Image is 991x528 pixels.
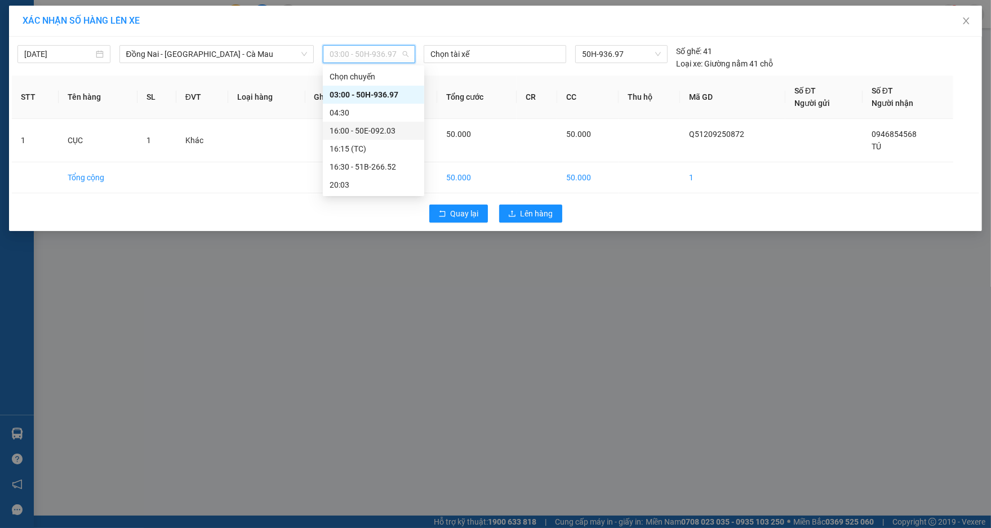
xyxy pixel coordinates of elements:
span: 1 [146,136,151,145]
span: Đồng Nai - Sài Gòn - Cà Mau [126,46,307,63]
span: 0946854568 [872,130,917,139]
th: CR [517,76,557,119]
th: Tên hàng [59,76,137,119]
span: upload [508,210,516,219]
span: Quay lại [451,207,479,220]
input: 12/09/2025 [24,48,94,60]
button: rollbackQuay lại [429,205,488,223]
th: CC [557,76,619,119]
div: 41 [677,45,713,57]
span: Số ghế: [677,45,702,57]
th: Tổng cước [437,76,517,119]
th: Loại hàng [228,76,305,119]
div: Chọn chuyến [323,68,424,86]
th: Thu hộ [619,76,680,119]
td: 50.000 [557,162,619,193]
span: Số ĐT [872,86,893,95]
span: close [962,16,971,25]
td: 50.000 [437,162,517,193]
span: TÚ [872,142,881,151]
span: Q51209250872 [689,130,744,139]
span: 03:00 - 50H-936.97 [330,46,409,63]
td: CỤC [59,119,137,162]
div: Chọn chuyến [330,70,417,83]
span: down [301,51,308,57]
div: 20:03 [330,179,417,191]
span: Lên hàng [521,207,553,220]
th: Mã GD [680,76,785,119]
td: 1 [12,119,59,162]
div: 16:00 - 50E-092.03 [330,125,417,137]
th: ĐVT [176,76,228,119]
div: 04:30 [330,107,417,119]
div: 16:30 - 51B-266.52 [330,161,417,173]
div: 03:00 - 50H-936.97 [330,88,417,101]
span: 50.000 [446,130,471,139]
td: Tổng cộng [59,162,137,193]
span: XÁC NHẬN SỐ HÀNG LÊN XE [23,15,140,26]
span: Số ĐT [794,86,816,95]
td: Khác [176,119,228,162]
span: 50.000 [566,130,591,139]
th: STT [12,76,59,119]
span: 50H-936.97 [582,46,660,63]
span: rollback [438,210,446,219]
span: Người nhận [872,99,913,108]
span: Người gửi [794,99,830,108]
span: Loại xe: [677,57,703,70]
div: Giường nằm 41 chỗ [677,57,774,70]
button: uploadLên hàng [499,205,562,223]
th: SL [137,76,176,119]
button: Close [950,6,982,37]
td: 1 [680,162,785,193]
th: Ghi chú [305,76,370,119]
div: 16:15 (TC) [330,143,417,155]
